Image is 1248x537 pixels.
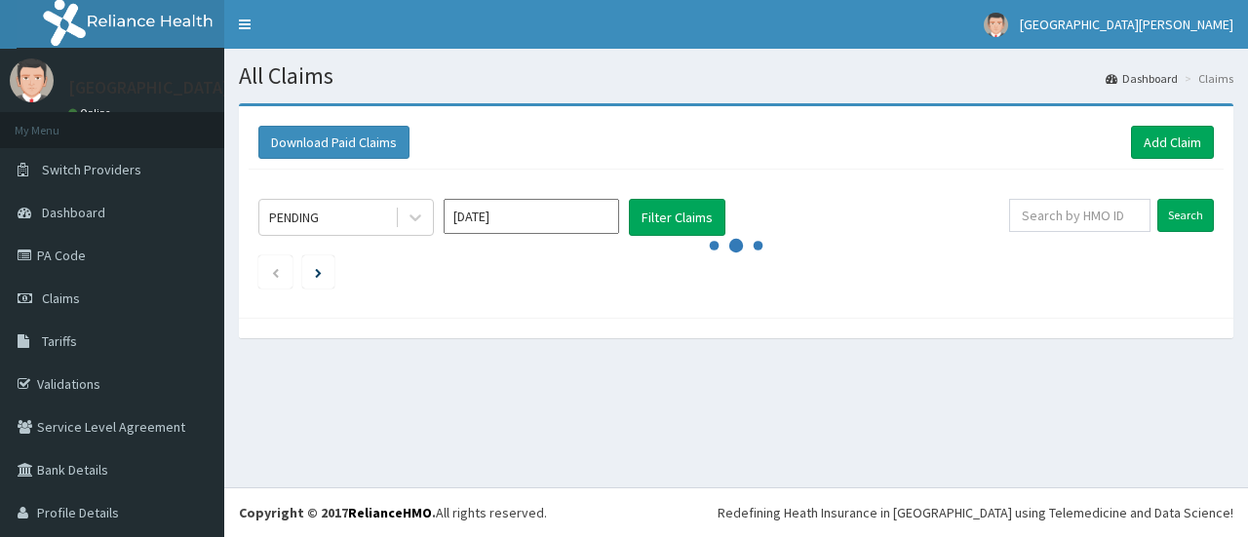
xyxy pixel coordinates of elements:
[1020,16,1233,33] span: [GEOGRAPHIC_DATA][PERSON_NAME]
[315,263,322,281] a: Next page
[68,79,357,96] p: [GEOGRAPHIC_DATA][PERSON_NAME]
[68,106,115,120] a: Online
[10,58,54,102] img: User Image
[42,289,80,307] span: Claims
[1180,70,1233,87] li: Claims
[707,216,765,275] svg: audio-loading
[1131,126,1214,159] a: Add Claim
[239,504,436,521] strong: Copyright © 2017 .
[984,13,1008,37] img: User Image
[42,204,105,221] span: Dashboard
[42,332,77,350] span: Tariffs
[1157,199,1214,232] input: Search
[629,199,725,236] button: Filter Claims
[42,161,141,178] span: Switch Providers
[271,263,280,281] a: Previous page
[258,126,409,159] button: Download Paid Claims
[444,199,619,234] input: Select Month and Year
[718,503,1233,522] div: Redefining Heath Insurance in [GEOGRAPHIC_DATA] using Telemedicine and Data Science!
[1106,70,1178,87] a: Dashboard
[239,63,1233,89] h1: All Claims
[348,504,432,521] a: RelianceHMO
[1009,199,1150,232] input: Search by HMO ID
[269,208,319,227] div: PENDING
[224,487,1248,537] footer: All rights reserved.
